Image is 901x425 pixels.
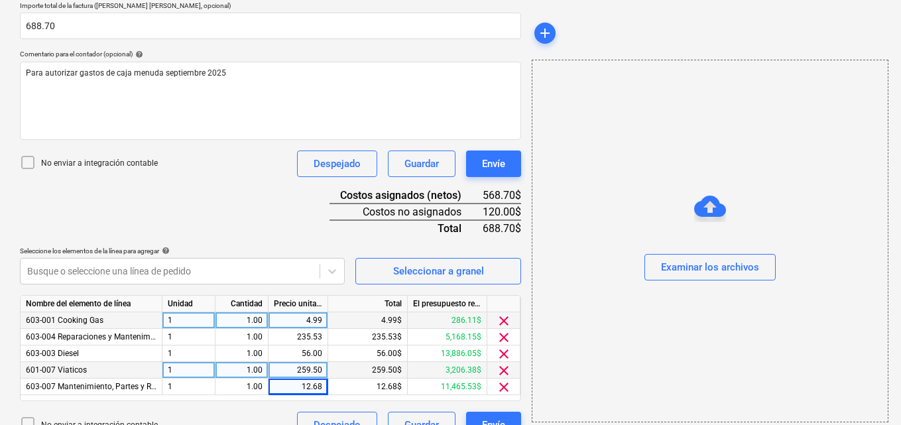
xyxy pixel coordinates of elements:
[496,346,512,362] span: clear
[26,349,79,358] span: 603-003 Diesel
[314,155,361,172] div: Despejado
[328,362,408,379] div: 259.50$
[355,258,521,284] button: Seleccionar a granel
[408,345,487,362] div: 13,886.05$
[408,329,487,345] div: 5,168.15$
[162,345,215,362] div: 1
[133,50,143,58] span: help
[274,345,322,362] div: 56.00
[297,151,377,177] button: Despejado
[408,312,487,329] div: 286.11$
[221,362,263,379] div: 1.00
[408,362,487,379] div: 3,206.38$
[20,1,521,13] p: Importe total de la factura ([PERSON_NAME] [PERSON_NAME], opcional)
[41,158,158,169] p: No enviar a integración contable
[835,361,901,425] iframe: Chat Widget
[408,296,487,312] div: El presupuesto revisado que queda
[483,204,521,220] div: 120.00$
[26,68,226,78] span: Para autorizar gastos de caja menuda septiembre 2025
[274,312,322,329] div: 4.99
[644,254,776,280] button: Examinar los archivos
[404,155,439,172] div: Guardar
[162,312,215,329] div: 1
[221,329,263,345] div: 1.00
[537,25,553,41] span: add
[835,361,901,425] div: Widget de chat
[26,382,227,391] span: 603-007 Mantenimiento, Partes y Reparaciones de Botes
[328,329,408,345] div: 235.53$
[328,345,408,362] div: 56.00$
[466,151,521,177] button: Envíe
[269,296,328,312] div: Precio unitario
[661,259,759,276] div: Examinar los archivos
[21,296,162,312] div: Nombre del elemento de línea
[330,188,483,204] div: Costos asignados (netos)
[483,220,521,236] div: 688.70$
[408,379,487,395] div: 11,465.53$
[274,329,322,345] div: 235.53
[162,296,215,312] div: Unidad
[20,50,521,58] div: Comentario para el contador (opcional)
[274,362,322,379] div: 259.50
[26,332,198,341] span: 603-004 Reparaciones y Mantenimiento General
[328,379,408,395] div: 12.68$
[26,316,103,325] span: 603-001 Cooking Gas
[20,247,345,255] div: Seleccione los elementos de la línea para agregar
[162,329,215,345] div: 1
[159,247,170,255] span: help
[483,188,521,204] div: 568.70$
[162,362,215,379] div: 1
[482,155,505,172] div: Envíe
[221,312,263,329] div: 1.00
[221,345,263,362] div: 1.00
[388,151,455,177] button: Guardar
[20,13,521,39] input: Importe total de la factura (coste neto, opcional)
[328,296,408,312] div: Total
[221,379,263,395] div: 1.00
[162,379,215,395] div: 1
[274,379,322,395] div: 12.68
[330,220,483,236] div: Total
[215,296,269,312] div: Cantidad
[26,365,87,375] span: 601-007 Viaticos
[496,379,512,395] span: clear
[496,330,512,345] span: clear
[496,313,512,329] span: clear
[393,263,484,280] div: Seleccionar a granel
[532,60,888,422] div: Examinar los archivos
[496,363,512,379] span: clear
[328,312,408,329] div: 4.99$
[330,204,483,220] div: Costos no asignados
